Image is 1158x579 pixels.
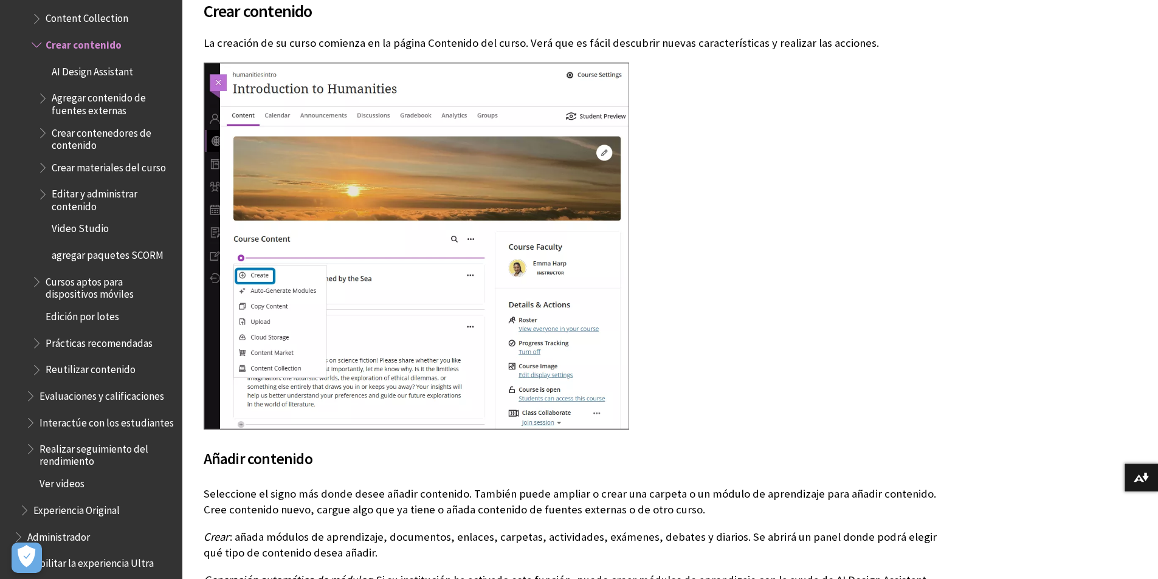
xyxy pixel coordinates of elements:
button: Abrir preferencias [12,543,42,573]
span: Agregar contenido de fuentes externas [52,88,174,117]
span: Administrador [27,527,90,543]
span: Edición por lotes [46,306,119,323]
p: Seleccione el signo más donde desee añadir contenido. También puede ampliar o crear una carpeta o... [204,486,957,518]
span: Cursos aptos para dispositivos móviles [46,272,174,300]
span: Content Collection [46,9,128,25]
span: Crear contenido [46,35,122,51]
p: : añada módulos de aprendizaje, documentos, enlaces, carpetas, actividades, exámenes, debates y d... [204,529,957,561]
img: Course Content page. The plus sign menu is maximized to show all the options. [204,63,629,430]
span: agregar paquetes SCORM [52,245,164,261]
span: Habilitar la experiencia Ultra [27,553,154,570]
span: Editar y administrar contenido [52,184,174,213]
span: Crear [204,530,229,544]
span: Realizar seguimiento del rendimiento [40,439,174,467]
span: Ver videos [40,474,84,490]
span: Interactúe con los estudiantes [40,413,174,429]
p: La creación de su curso comienza en la página Contenido del curso. Verá que es fácil descubrir nu... [204,35,957,51]
span: Video Studio [52,219,109,235]
span: Crear contenedores de contenido [52,123,174,151]
span: Experiencia Original [33,500,120,516]
span: Crear materiales del curso [52,157,166,174]
span: Evaluaciones y calificaciones [40,386,164,402]
span: Prácticas recomendadas [46,333,153,349]
span: Reutilizar contenido [46,360,136,376]
span: AI Design Assistant [52,61,133,78]
span: Añadir contenido [204,449,312,468]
